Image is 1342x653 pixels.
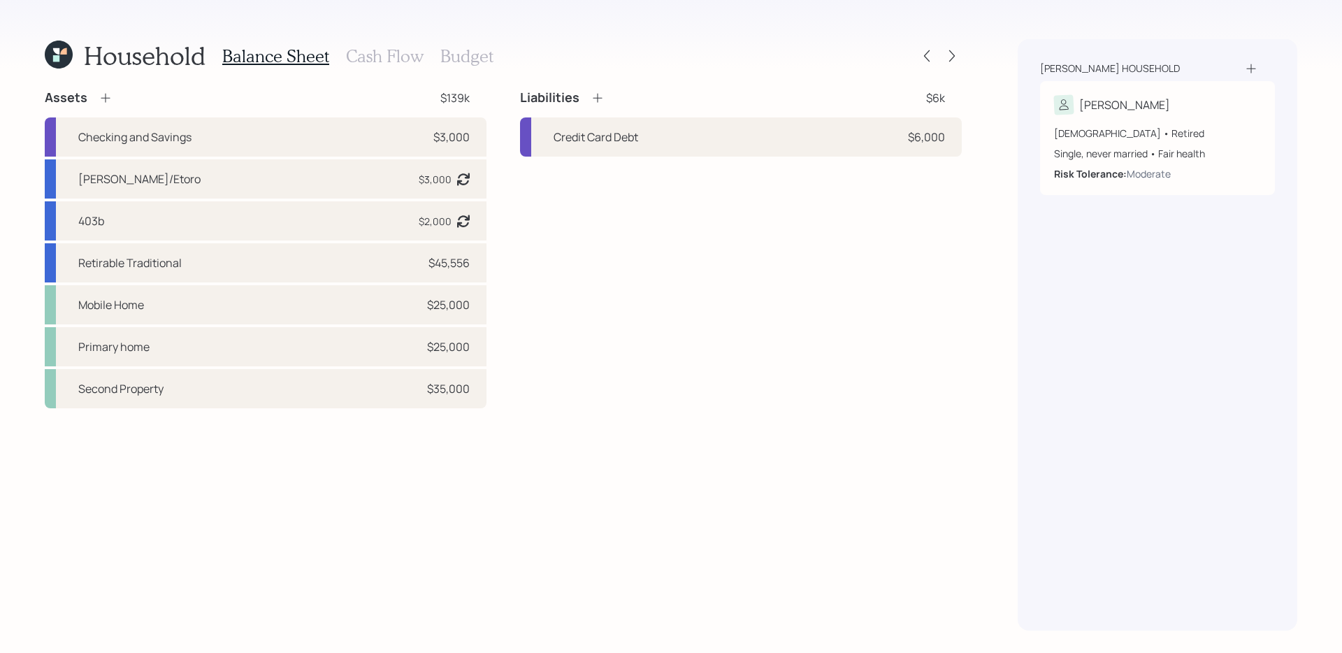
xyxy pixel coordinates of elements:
[427,296,470,313] div: $25,000
[1054,146,1261,161] div: Single, never married • Fair health
[1040,62,1180,76] div: [PERSON_NAME] household
[78,254,182,271] div: Retirable Traditional
[908,129,945,145] div: $6,000
[554,129,638,145] div: Credit Card Debt
[222,46,329,66] h3: Balance Sheet
[346,46,424,66] h3: Cash Flow
[440,89,470,106] div: $139k
[1127,166,1171,181] div: Moderate
[1079,96,1170,113] div: [PERSON_NAME]
[78,380,164,397] div: Second Property
[428,254,470,271] div: $45,556
[520,90,579,106] h4: Liabilities
[78,338,150,355] div: Primary home
[419,172,452,187] div: $3,000
[926,89,945,106] div: $6k
[433,129,470,145] div: $3,000
[419,214,452,229] div: $2,000
[78,213,104,229] div: 403b
[427,380,470,397] div: $35,000
[78,129,192,145] div: Checking and Savings
[45,90,87,106] h4: Assets
[1054,167,1127,180] b: Risk Tolerance:
[427,338,470,355] div: $25,000
[1054,126,1261,141] div: [DEMOGRAPHIC_DATA] • Retired
[84,41,205,71] h1: Household
[78,296,144,313] div: Mobile Home
[78,171,201,187] div: [PERSON_NAME]/Etoro
[440,46,493,66] h3: Budget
